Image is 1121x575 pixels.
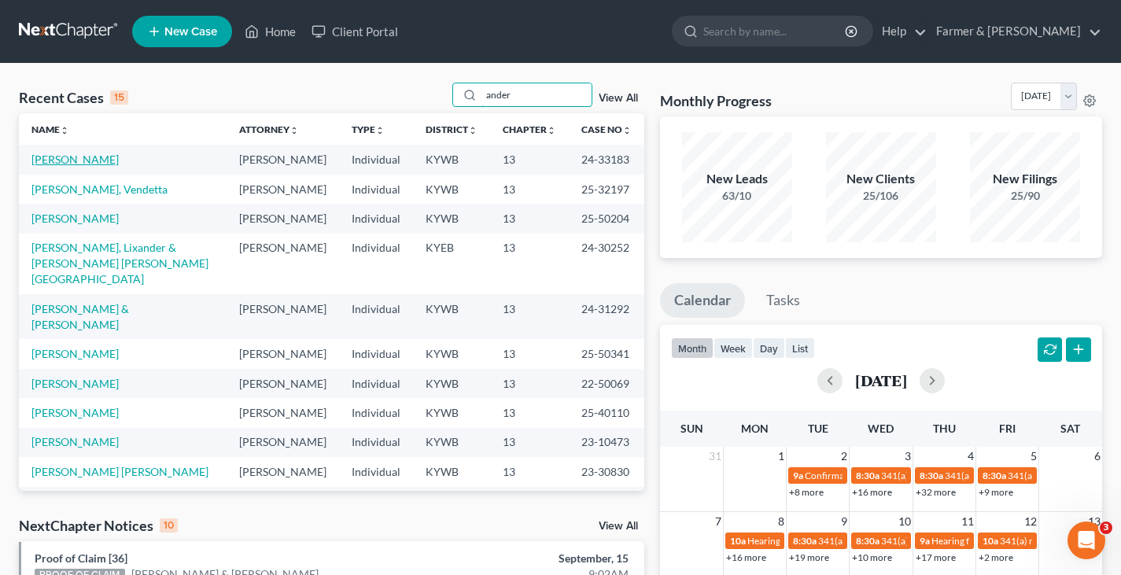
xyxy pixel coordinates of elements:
[726,551,766,563] a: +16 more
[569,457,644,486] td: 23-30830
[35,551,127,565] a: Proof of Claim [36]
[703,17,847,46] input: Search by name...
[31,435,119,448] a: [PERSON_NAME]
[490,339,569,368] td: 13
[31,406,119,419] a: [PERSON_NAME]
[599,521,638,532] a: View All
[289,126,299,135] i: unfold_more
[490,294,569,339] td: 13
[413,398,490,427] td: KYWB
[227,457,339,486] td: [PERSON_NAME]
[569,175,644,204] td: 25-32197
[928,17,1101,46] a: Farmer & [PERSON_NAME]
[931,535,1054,547] span: Hearing for [PERSON_NAME]
[826,188,936,204] div: 25/106
[31,377,119,390] a: [PERSON_NAME]
[1023,512,1038,531] span: 12
[227,339,339,368] td: [PERSON_NAME]
[789,486,824,498] a: +8 more
[227,428,339,457] td: [PERSON_NAME]
[339,398,413,427] td: Individual
[776,447,786,466] span: 1
[881,470,1033,481] span: 341(a) meeting for [PERSON_NAME]
[839,512,849,531] span: 9
[852,486,892,498] a: +16 more
[1029,447,1038,466] span: 5
[490,145,569,174] td: 13
[31,182,168,196] a: [PERSON_NAME], Vendetta
[1060,422,1080,435] span: Sat
[682,188,792,204] div: 63/10
[490,487,569,532] td: 13
[916,486,956,498] a: +32 more
[747,535,953,547] span: Hearing for [PERSON_NAME] & [PERSON_NAME]
[1093,447,1102,466] span: 6
[339,234,413,294] td: Individual
[339,294,413,339] td: Individual
[569,339,644,368] td: 25-50341
[490,428,569,457] td: 13
[983,470,1006,481] span: 8:30a
[31,241,208,286] a: [PERSON_NAME], Lixander & [PERSON_NAME] [PERSON_NAME][GEOGRAPHIC_DATA]
[983,535,998,547] span: 10a
[426,123,478,135] a: Districtunfold_more
[339,428,413,457] td: Individual
[933,422,956,435] span: Thu
[920,470,943,481] span: 8:30a
[31,212,119,225] a: [PERSON_NAME]
[881,535,1033,547] span: 341(a) meeting for [PERSON_NAME]
[897,512,913,531] span: 10
[660,283,745,318] a: Calendar
[599,93,638,104] a: View All
[413,175,490,204] td: KYWB
[490,234,569,294] td: 13
[164,26,217,38] span: New Case
[490,369,569,398] td: 13
[805,470,983,481] span: Confirmation hearing for [PERSON_NAME]
[793,535,817,547] span: 8:30a
[1086,512,1102,531] span: 13
[569,487,644,532] td: 25-31564
[468,126,478,135] i: unfold_more
[481,83,592,106] input: Search by name...
[970,170,1080,188] div: New Filings
[856,535,879,547] span: 8:30a
[707,447,723,466] span: 31
[818,535,1053,547] span: 341(a) meeting for [PERSON_NAME] & [PERSON_NAME]
[339,339,413,368] td: Individual
[839,447,849,466] span: 2
[660,91,772,110] h3: Monthly Progress
[339,204,413,233] td: Individual
[569,294,644,339] td: 24-31292
[413,369,490,398] td: KYWB
[714,337,753,359] button: week
[945,470,1097,481] span: 341(a) meeting for [PERSON_NAME]
[752,283,814,318] a: Tasks
[413,457,490,486] td: KYWB
[622,126,632,135] i: unfold_more
[110,90,128,105] div: 15
[227,294,339,339] td: [PERSON_NAME]
[671,337,714,359] button: month
[569,204,644,233] td: 25-50204
[979,486,1013,498] a: +9 more
[1068,522,1105,559] iframe: Intercom live chat
[31,302,129,331] a: [PERSON_NAME] & [PERSON_NAME]
[569,428,644,457] td: 23-10473
[413,339,490,368] td: KYWB
[916,551,956,563] a: +17 more
[569,145,644,174] td: 24-33183
[547,126,556,135] i: unfold_more
[1100,522,1112,534] span: 3
[503,123,556,135] a: Chapterunfold_more
[999,422,1016,435] span: Fri
[413,487,490,532] td: KYWB
[227,398,339,427] td: [PERSON_NAME]
[785,337,815,359] button: list
[413,294,490,339] td: KYWB
[339,487,413,532] td: Individual
[19,88,128,107] div: Recent Cases
[237,17,304,46] a: Home
[966,447,975,466] span: 4
[970,188,1080,204] div: 25/90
